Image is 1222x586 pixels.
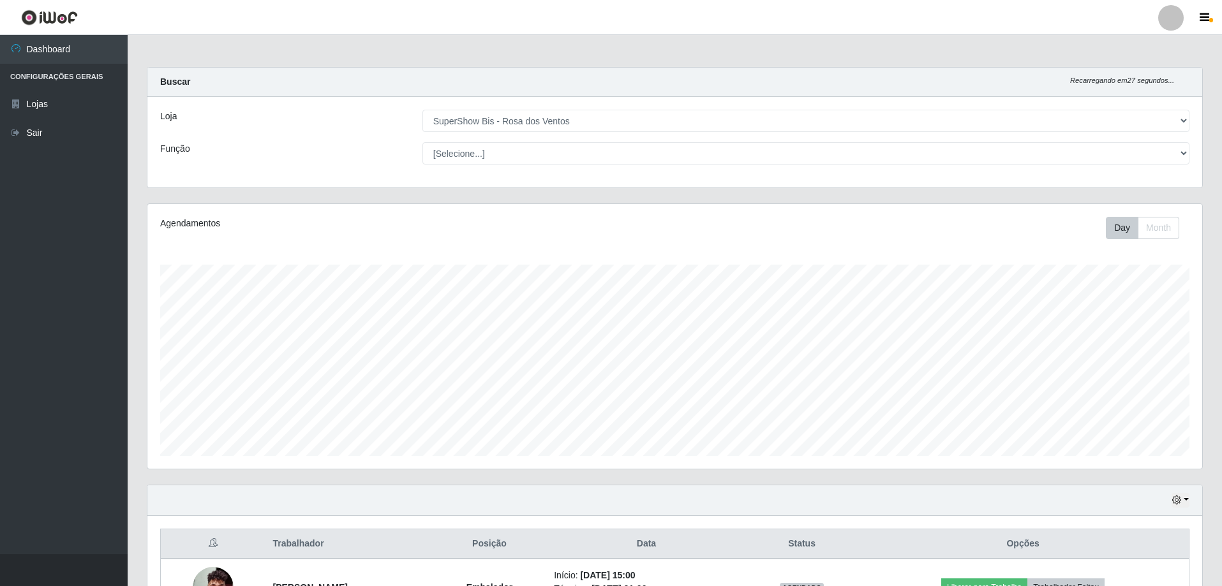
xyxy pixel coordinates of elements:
div: First group [1106,217,1179,239]
div: Toolbar with button groups [1106,217,1189,239]
li: Início: [554,569,739,582]
th: Trabalhador [265,529,432,559]
button: Month [1138,217,1179,239]
button: Day [1106,217,1138,239]
th: Data [546,529,747,559]
img: CoreUI Logo [21,10,78,26]
th: Opções [857,529,1189,559]
strong: Buscar [160,77,190,87]
label: Função [160,142,190,156]
i: Recarregando em 27 segundos... [1070,77,1174,84]
th: Status [747,529,858,559]
time: [DATE] 15:00 [580,570,635,580]
th: Posição [433,529,547,559]
div: Agendamentos [160,217,578,230]
label: Loja [160,110,177,123]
